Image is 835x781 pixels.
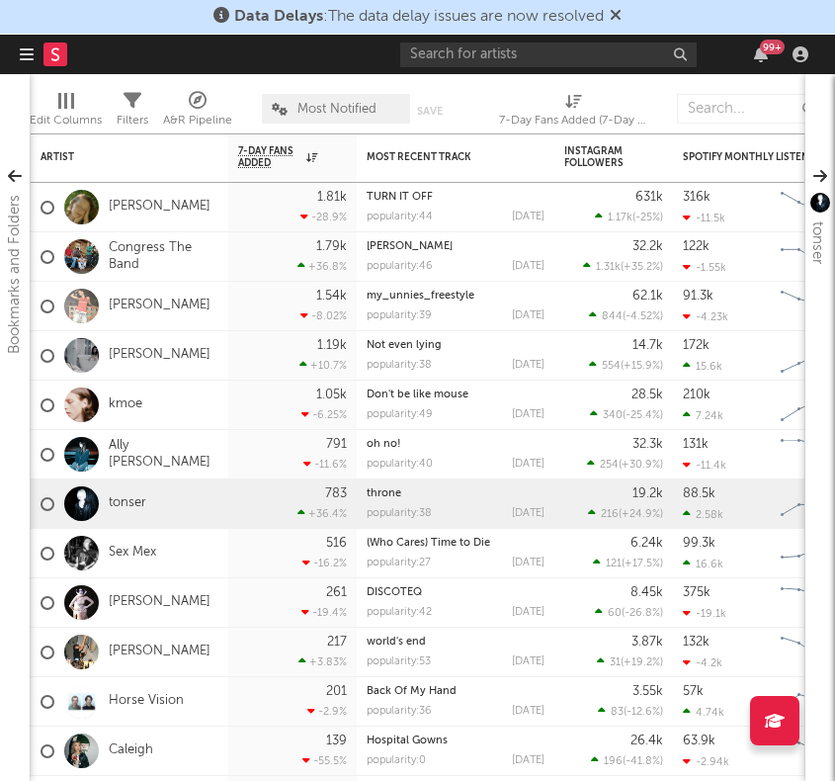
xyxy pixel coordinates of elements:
[632,339,663,352] div: 14.7k
[298,655,347,668] div: +3.83 %
[632,685,663,698] div: 3.55k
[683,607,726,620] div: -19.1k
[367,390,468,400] a: Don't be like mouse
[512,360,544,371] div: [DATE]
[109,742,153,759] a: Caleigh
[754,46,768,62] button: 99+
[367,212,433,222] div: popularity: 44
[3,195,27,354] div: Bookmarks and Folders
[327,636,347,649] div: 217
[367,439,544,450] div: oh no!
[109,438,218,472] a: Ally [PERSON_NAME]
[601,509,619,520] span: 216
[564,145,633,169] div: Instagram Followers
[589,309,663,322] div: ( )
[400,43,697,67] input: Search for artists
[297,507,347,520] div: +36.4 %
[597,655,663,668] div: ( )
[367,656,431,667] div: popularity: 53
[596,262,621,273] span: 1.31k
[499,84,647,141] div: 7-Day Fans Added (7-Day Fans Added)
[603,410,623,421] span: 340
[631,389,663,401] div: 28.5k
[367,736,448,746] a: Hospital Gowns
[163,84,232,141] div: A&R Pipeline
[683,240,710,253] div: 122k
[630,537,663,550] div: 6.24k
[367,261,433,272] div: popularity: 46
[512,459,544,470] div: [DATE]
[326,586,347,599] div: 261
[602,311,623,322] span: 844
[367,488,401,499] a: throne
[317,339,347,352] div: 1.19k
[635,191,663,204] div: 631k
[367,439,401,450] a: oh no!
[367,151,515,163] div: Most Recent Track
[512,656,544,667] div: [DATE]
[367,607,432,618] div: popularity: 42
[367,637,426,648] a: world's end
[109,495,146,512] a: tonser
[367,637,544,648] div: world's end
[367,587,544,598] div: DISCOTEQ
[626,756,660,767] span: -41.8 %
[326,438,347,451] div: 791
[367,241,544,252] div: Valerie
[604,756,623,767] span: 196
[606,559,622,569] span: 121
[316,389,347,401] div: 1.05k
[367,508,432,519] div: popularity: 38
[683,706,724,719] div: 4.74k
[683,261,726,274] div: -1.55k
[805,221,829,264] div: tonser
[367,755,426,766] div: popularity: 0
[326,685,347,698] div: 201
[238,145,301,169] span: 7-Day Fans Added
[683,151,831,163] div: Spotify Monthly Listeners
[367,686,457,697] a: Back Of My Hand
[367,409,433,420] div: popularity: 49
[30,84,102,141] div: Edit Columns
[683,487,715,500] div: 88.5k
[302,754,347,767] div: -55.5 %
[109,298,210,314] a: [PERSON_NAME]
[367,340,442,351] a: Not even lying
[512,212,544,222] div: [DATE]
[683,339,710,352] div: 172k
[367,538,544,549] div: (Who Cares) Time to Die
[600,460,619,471] span: 254
[512,508,544,519] div: [DATE]
[622,509,660,520] span: +24.9 %
[367,459,433,470] div: popularity: 40
[624,361,660,372] span: +15.9 %
[683,558,723,570] div: 16.6k
[512,706,544,717] div: [DATE]
[109,545,156,562] a: Sex Mex
[635,213,660,223] span: -25 %
[611,707,624,718] span: 83
[683,389,710,401] div: 210k
[622,460,660,471] span: +30.9 %
[630,735,663,747] div: 26.4k
[595,606,663,619] div: ( )
[300,309,347,322] div: -8.02 %
[234,9,604,25] span: : The data delay issues are now resolved
[316,290,347,303] div: 1.54k
[632,290,663,303] div: 62.1k
[683,636,710,649] div: 132k
[367,241,453,252] a: [PERSON_NAME]
[367,310,432,321] div: popularity: 39
[326,735,347,747] div: 139
[301,606,347,619] div: -19.4 %
[307,705,347,718] div: -2.9 %
[109,644,210,660] a: [PERSON_NAME]
[367,488,544,499] div: throne
[760,40,785,54] div: 99 +
[297,103,376,116] span: Most Notified
[590,408,663,421] div: ( )
[326,537,347,550] div: 516
[317,191,347,204] div: 1.81k
[587,458,663,471] div: ( )
[610,9,622,25] span: Dismiss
